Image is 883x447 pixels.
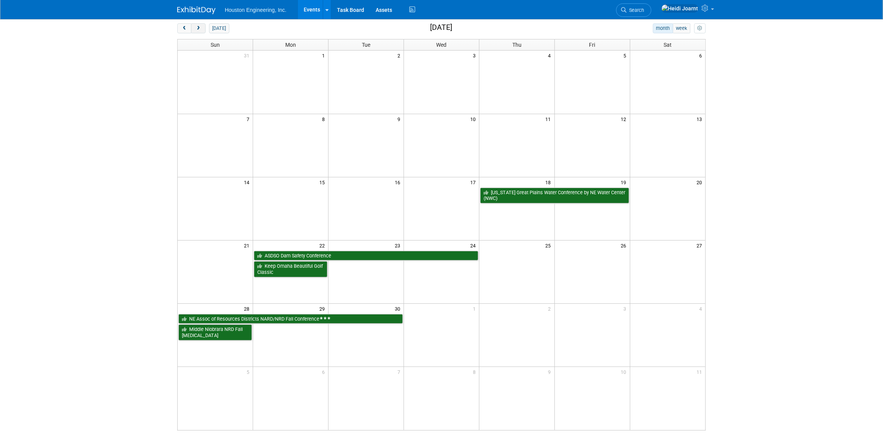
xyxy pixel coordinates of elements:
button: myCustomButton [694,23,706,33]
img: Heidi Joarnt [661,4,698,13]
button: month [653,23,673,33]
img: ExhibitDay [177,7,216,14]
a: Middle Niobrara NRD Fall [MEDICAL_DATA] [178,324,252,340]
span: 10 [469,114,479,124]
span: 25 [545,241,554,250]
span: 29 [319,304,328,313]
span: 2 [548,304,554,313]
span: 31 [243,51,253,60]
span: 1 [472,304,479,313]
span: 5 [246,367,253,377]
span: 7 [246,114,253,124]
h2: [DATE] [430,23,452,32]
button: next [191,23,205,33]
span: 14 [243,177,253,187]
span: 20 [696,177,705,187]
span: 3 [472,51,479,60]
span: 12 [620,114,630,124]
span: 5 [623,51,630,60]
span: 21 [243,241,253,250]
span: 6 [321,367,328,377]
span: 19 [620,177,630,187]
span: 28 [243,304,253,313]
span: 8 [321,114,328,124]
span: Wed [436,42,446,48]
span: Houston Engineering, Inc. [225,7,286,13]
a: ASDSO Dam Safety Conference [254,251,478,261]
a: NE Assoc of Resources Districts NARD/NRD Fall Conference [178,314,403,324]
span: Sun [211,42,220,48]
span: 24 [469,241,479,250]
span: 11 [696,367,705,377]
span: 23 [394,241,404,250]
a: Keep Omaha Beautiful Golf Classic [254,261,327,277]
span: 7 [397,367,404,377]
a: [US_STATE] Great Plains Water Conference by NE Water Center (NWC) [480,188,629,203]
button: prev [177,23,191,33]
span: Mon [285,42,296,48]
span: 17 [469,177,479,187]
span: 4 [698,304,705,313]
span: Tue [362,42,370,48]
span: Sat [664,42,672,48]
span: Thu [512,42,522,48]
a: Search [616,3,651,17]
span: 8 [472,367,479,377]
span: Search [626,7,644,13]
span: 3 [623,304,630,313]
span: 4 [548,51,554,60]
span: Fri [589,42,595,48]
span: 27 [696,241,705,250]
span: 9 [548,367,554,377]
span: 18 [545,177,554,187]
button: week [673,23,690,33]
span: 16 [394,177,404,187]
span: 10 [620,367,630,377]
span: 22 [319,241,328,250]
i: Personalize Calendar [697,26,702,31]
span: 1 [321,51,328,60]
span: 30 [394,304,404,313]
button: [DATE] [209,23,229,33]
span: 9 [397,114,404,124]
span: 26 [620,241,630,250]
span: 6 [698,51,705,60]
span: 13 [696,114,705,124]
span: 11 [545,114,554,124]
span: 15 [319,177,328,187]
span: 2 [397,51,404,60]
